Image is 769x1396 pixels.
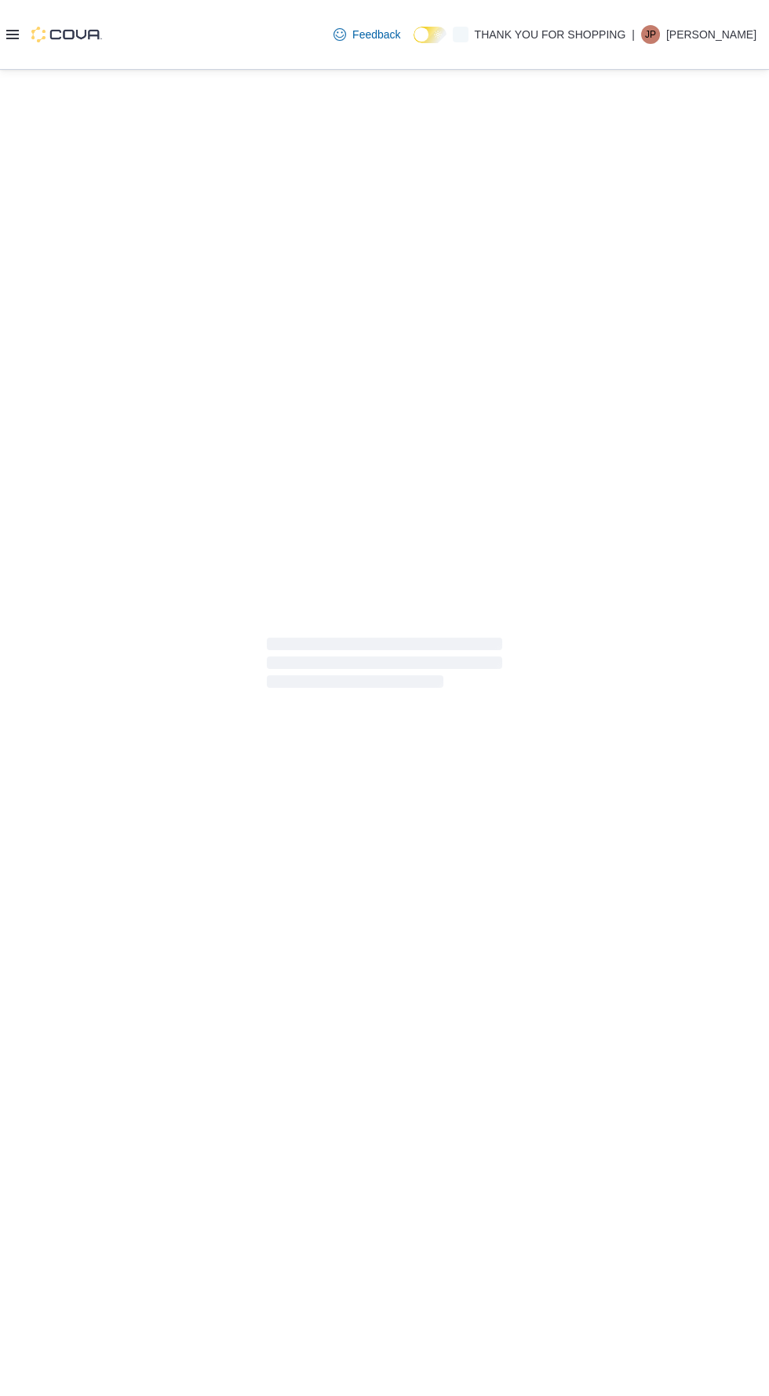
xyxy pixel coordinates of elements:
[666,25,756,44] p: [PERSON_NAME]
[327,19,406,50] a: Feedback
[645,25,656,44] span: JP
[632,25,635,44] p: |
[31,27,102,42] img: Cova
[267,641,502,691] span: Loading
[414,43,414,44] span: Dark Mode
[352,27,400,42] span: Feedback
[414,27,446,43] input: Dark Mode
[641,25,660,44] div: Joe Pepe
[475,25,626,44] p: THANK YOU FOR SHOPPING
